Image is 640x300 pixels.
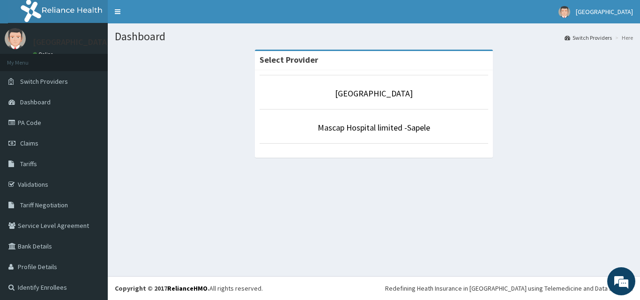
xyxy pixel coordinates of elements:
span: Switch Providers [20,77,68,86]
span: Tariff Negotiation [20,201,68,209]
footer: All rights reserved. [108,276,640,300]
span: Tariffs [20,160,37,168]
img: User Image [5,28,26,49]
span: [GEOGRAPHIC_DATA] [576,7,633,16]
strong: Copyright © 2017 . [115,284,209,293]
a: RelianceHMO [167,284,208,293]
a: Mascap Hospital limited -Sapele [318,122,430,133]
p: [GEOGRAPHIC_DATA] [33,38,110,46]
span: Dashboard [20,98,51,106]
a: Switch Providers [565,34,612,42]
li: Here [613,34,633,42]
img: User Image [558,6,570,18]
strong: Select Provider [260,54,318,65]
a: Online [33,51,55,58]
h1: Dashboard [115,30,633,43]
div: Redefining Heath Insurance in [GEOGRAPHIC_DATA] using Telemedicine and Data Science! [385,284,633,293]
span: Claims [20,139,38,147]
a: [GEOGRAPHIC_DATA] [335,88,413,99]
